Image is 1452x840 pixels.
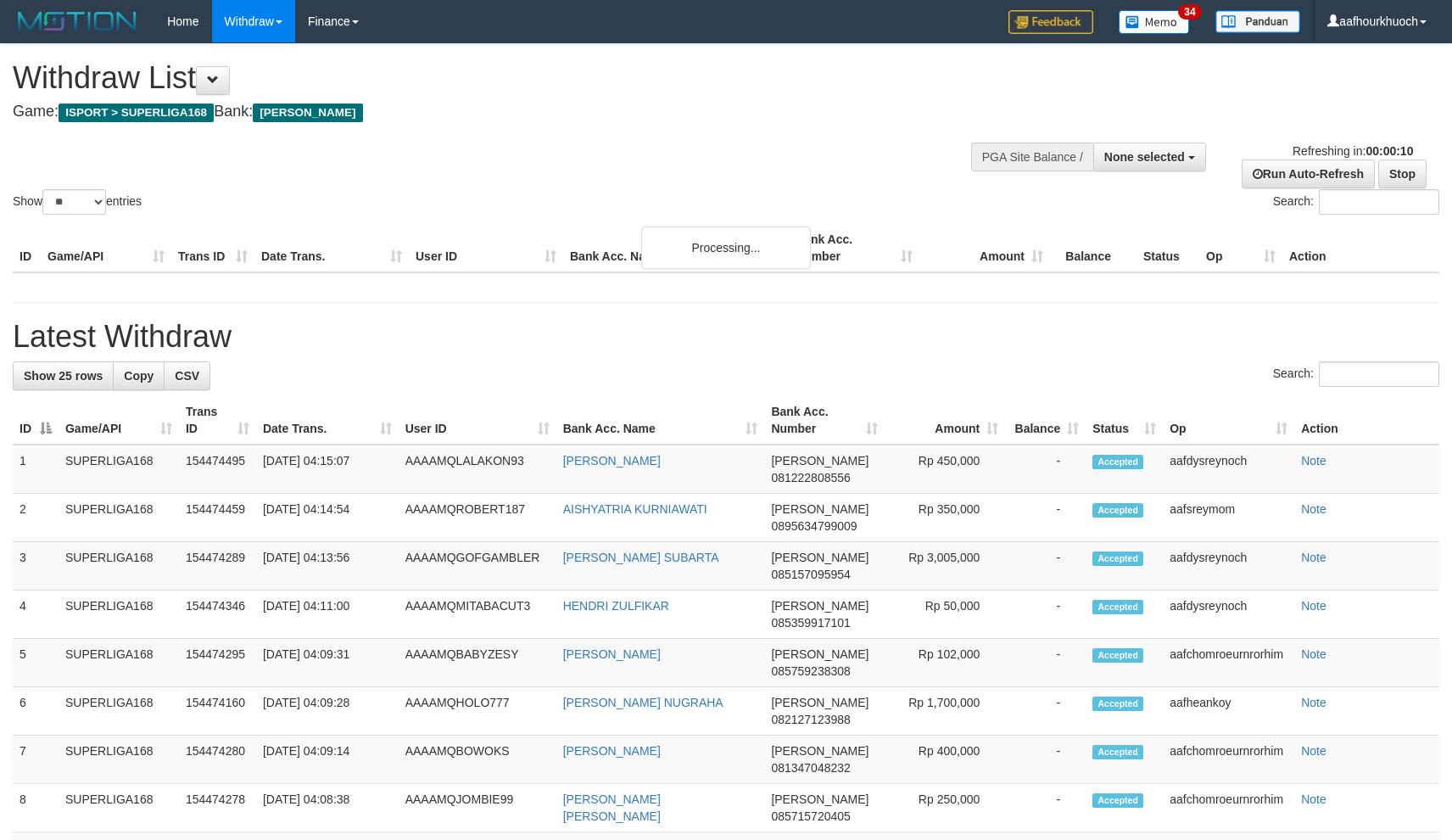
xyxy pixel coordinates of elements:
[399,591,556,639] td: AAAAMQMITABACUT3
[1163,445,1294,494] td: aafdysreynoch
[1294,396,1439,445] th: Action
[13,8,142,34] img: MOTION_logo.png
[1273,189,1439,215] label: Search:
[179,687,256,736] td: 154474160
[1199,224,1282,272] th: Op
[1092,600,1143,614] span: Accepted
[1163,639,1294,687] td: aafchomroeurnrorhim
[59,445,179,494] td: SUPERLIGA168
[885,542,1005,591] td: Rp 3,005,000
[1301,502,1326,516] a: Note
[1093,143,1206,171] button: None selected
[113,361,165,390] a: Copy
[399,494,556,542] td: AAAAMQROBERT187
[399,687,556,736] td: AAAAMQHOLO777
[1163,736,1294,784] td: aafchomroeurnrorhim
[885,639,1005,687] td: Rp 102,000
[1086,396,1163,445] th: Status: activate to sort column ascending
[179,736,256,784] td: 154474280
[1163,591,1294,639] td: aafdysreynoch
[59,396,179,445] th: Game/API: activate to sort column ascending
[256,542,399,591] td: [DATE] 04:13:56
[771,519,857,533] span: Copy 0895634799009 to clipboard
[1119,10,1190,34] img: Button%20Memo.svg
[253,104,362,122] span: [PERSON_NAME]
[24,369,103,383] span: Show 25 rows
[256,396,399,445] th: Date Trans.: activate to sort column ascending
[563,454,661,468] a: [PERSON_NAME]
[1163,687,1294,736] td: aafheankoy
[59,639,179,687] td: SUPERLIGA168
[1293,144,1413,158] span: Refreshing in:
[789,224,919,272] th: Bank Acc. Number
[399,736,556,784] td: AAAAMQBOWOKS
[771,616,850,630] span: Copy 085359917101 to clipboard
[1301,744,1326,758] a: Note
[885,687,1005,736] td: Rp 1,700,000
[1163,396,1294,445] th: Op: activate to sort column ascending
[59,784,179,832] td: SUPERLIGA168
[919,224,1050,272] th: Amount
[13,61,951,95] h1: Withdraw List
[885,396,1005,445] th: Amount: activate to sort column ascending
[771,696,868,709] span: [PERSON_NAME]
[13,361,114,390] a: Show 25 rows
[563,792,661,823] a: [PERSON_NAME] [PERSON_NAME]
[13,591,59,639] td: 4
[399,396,556,445] th: User ID: activate to sort column ascending
[399,639,556,687] td: AAAAMQBABYZESY
[1092,793,1143,808] span: Accepted
[59,542,179,591] td: SUPERLIGA168
[1301,454,1326,468] a: Note
[771,599,868,613] span: [PERSON_NAME]
[13,494,59,542] td: 2
[1365,144,1413,158] strong: 00:00:10
[885,494,1005,542] td: Rp 350,000
[179,784,256,832] td: 154474278
[1301,551,1326,564] a: Note
[885,591,1005,639] td: Rp 50,000
[256,445,399,494] td: [DATE] 04:15:07
[1378,160,1427,188] a: Stop
[771,744,868,758] span: [PERSON_NAME]
[771,502,868,516] span: [PERSON_NAME]
[1005,687,1086,736] td: -
[563,599,669,613] a: HENDRI ZULFIKAR
[1005,639,1086,687] td: -
[13,189,142,215] label: Show entries
[254,224,409,272] th: Date Trans.
[256,784,399,832] td: [DATE] 04:08:38
[885,736,1005,784] td: Rp 400,000
[1092,552,1143,566] span: Accepted
[1005,396,1086,445] th: Balance: activate to sort column ascending
[179,591,256,639] td: 154474346
[971,143,1093,171] div: PGA Site Balance /
[179,542,256,591] td: 154474289
[1092,697,1143,711] span: Accepted
[1163,542,1294,591] td: aafdysreynoch
[1005,445,1086,494] td: -
[771,647,868,661] span: [PERSON_NAME]
[1005,784,1086,832] td: -
[885,445,1005,494] td: Rp 450,000
[399,445,556,494] td: AAAAMQLALAKON93
[556,396,765,445] th: Bank Acc. Name: activate to sort column ascending
[1092,745,1143,759] span: Accepted
[1104,150,1185,164] span: None selected
[1319,361,1439,387] input: Search:
[256,639,399,687] td: [DATE] 04:09:31
[13,542,59,591] td: 3
[771,664,850,678] span: Copy 085759238308 to clipboard
[399,784,556,832] td: AAAAMQJOMBIE99
[771,471,850,484] span: Copy 081222808556 to clipboard
[1050,224,1136,272] th: Balance
[124,369,154,383] span: Copy
[13,224,41,272] th: ID
[1136,224,1199,272] th: Status
[1282,224,1439,272] th: Action
[641,227,811,269] div: Processing...
[1319,189,1439,215] input: Search:
[1301,792,1326,806] a: Note
[1215,10,1300,33] img: panduan.png
[13,445,59,494] td: 1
